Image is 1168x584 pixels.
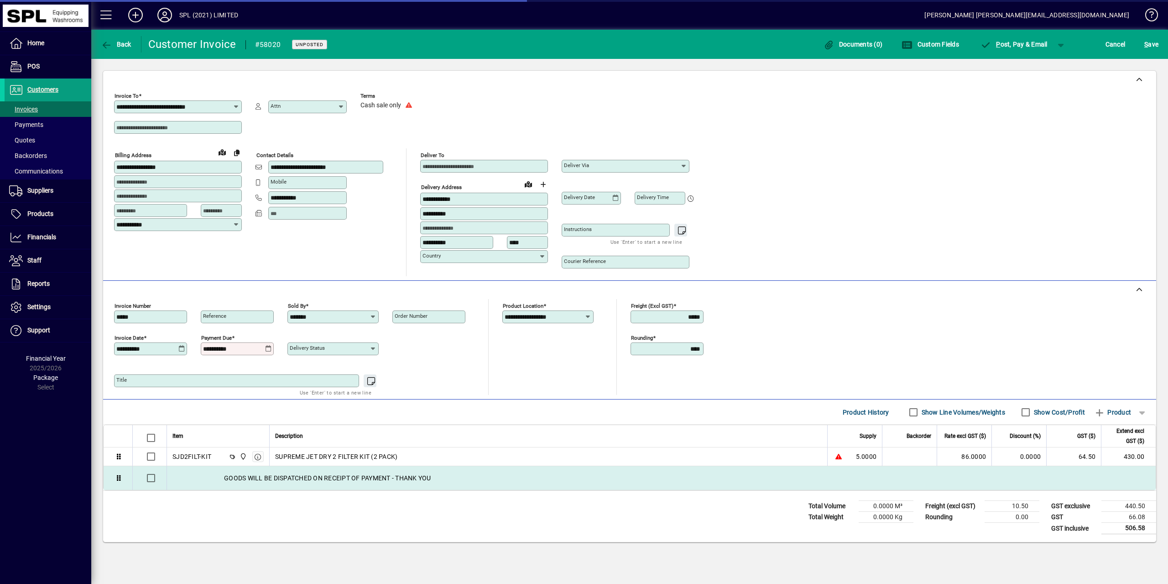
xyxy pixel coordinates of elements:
[5,148,91,163] a: Backorders
[148,37,236,52] div: Customer Invoice
[360,102,401,109] span: Cash sale only
[5,55,91,78] a: POS
[288,303,306,309] mat-label: Sold by
[804,512,859,523] td: Total Weight
[99,36,134,53] button: Back
[179,8,238,22] div: SPL (2021) LIMITED
[1142,36,1161,53] button: Save
[116,377,127,383] mat-label: Title
[637,194,669,200] mat-label: Delivery time
[5,319,91,342] a: Support
[5,203,91,226] a: Products
[150,7,179,23] button: Profile
[9,152,47,159] span: Backorders
[921,501,985,512] td: Freight (excl GST)
[823,41,882,48] span: Documents (0)
[5,249,91,272] a: Staff
[1094,405,1131,420] span: Product
[631,303,673,309] mat-label: Freight (excl GST)
[1103,36,1128,53] button: Cancel
[27,39,44,47] span: Home
[9,137,35,144] span: Quotes
[115,335,144,341] mat-label: Invoice date
[1101,512,1156,523] td: 66.08
[5,32,91,55] a: Home
[564,194,595,200] mat-label: Delivery date
[536,177,550,192] button: Choose address
[27,187,53,194] span: Suppliers
[976,36,1052,53] button: Post, Pay & Email
[27,303,51,310] span: Settings
[1138,2,1157,32] a: Knowledge Base
[839,404,893,421] button: Product History
[1090,404,1136,421] button: Product
[27,210,53,217] span: Products
[33,374,58,381] span: Package
[859,501,913,512] td: 0.0000 M³
[1047,523,1101,534] td: GST inclusive
[300,387,371,398] mat-hint: Use 'Enter' to start a new line
[1144,41,1148,48] span: S
[503,303,543,309] mat-label: Product location
[564,162,589,168] mat-label: Deliver via
[1047,512,1101,523] td: GST
[421,152,444,158] mat-label: Deliver To
[899,36,961,53] button: Custom Fields
[859,512,913,523] td: 0.0000 Kg
[804,501,859,512] td: Total Volume
[9,121,43,128] span: Payments
[1107,426,1144,446] span: Extend excl GST ($)
[26,355,66,362] span: Financial Year
[101,41,131,48] span: Back
[5,179,91,202] a: Suppliers
[5,163,91,179] a: Communications
[27,280,50,287] span: Reports
[9,168,63,175] span: Communications
[5,132,91,148] a: Quotes
[1101,447,1156,466] td: 430.00
[5,101,91,117] a: Invoices
[237,452,248,462] span: SPL (2021) Limited
[271,179,287,185] mat-label: Mobile
[91,36,141,53] app-page-header-button: Back
[610,237,682,247] mat-hint: Use 'Enter' to start a new line
[564,258,606,264] mat-label: Courier Reference
[985,501,1039,512] td: 10.50
[907,431,931,441] span: Backorder
[115,303,151,309] mat-label: Invoice number
[395,313,428,319] mat-label: Order number
[902,41,959,48] span: Custom Fields
[115,93,139,99] mat-label: Invoice To
[5,117,91,132] a: Payments
[985,512,1039,523] td: 0.00
[924,8,1129,22] div: [PERSON_NAME] [PERSON_NAME][EMAIL_ADDRESS][DOMAIN_NAME]
[172,452,211,461] div: SJD2FILT-KIT
[996,41,1000,48] span: P
[1144,37,1158,52] span: ave
[275,452,397,461] span: SUPREME JET DRY 2 FILTER KIT (2 PACK)
[1101,501,1156,512] td: 440.50
[172,431,183,441] span: Item
[860,431,876,441] span: Supply
[215,145,229,159] a: View on map
[360,93,415,99] span: Terms
[921,512,985,523] td: Rounding
[1077,431,1095,441] span: GST ($)
[255,37,281,52] div: #58020
[944,431,986,441] span: Rate excl GST ($)
[1101,523,1156,534] td: 506.58
[631,335,653,341] mat-label: Rounding
[521,177,536,191] a: View on map
[27,233,56,241] span: Financials
[121,7,150,23] button: Add
[1046,447,1101,466] td: 64.50
[1047,501,1101,512] td: GST exclusive
[422,253,441,259] mat-label: Country
[564,226,592,232] mat-label: Instructions
[1010,431,1041,441] span: Discount (%)
[821,36,885,53] button: Documents (0)
[843,405,889,420] span: Product History
[290,345,325,351] mat-label: Delivery status
[27,257,42,264] span: Staff
[1105,37,1126,52] span: Cancel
